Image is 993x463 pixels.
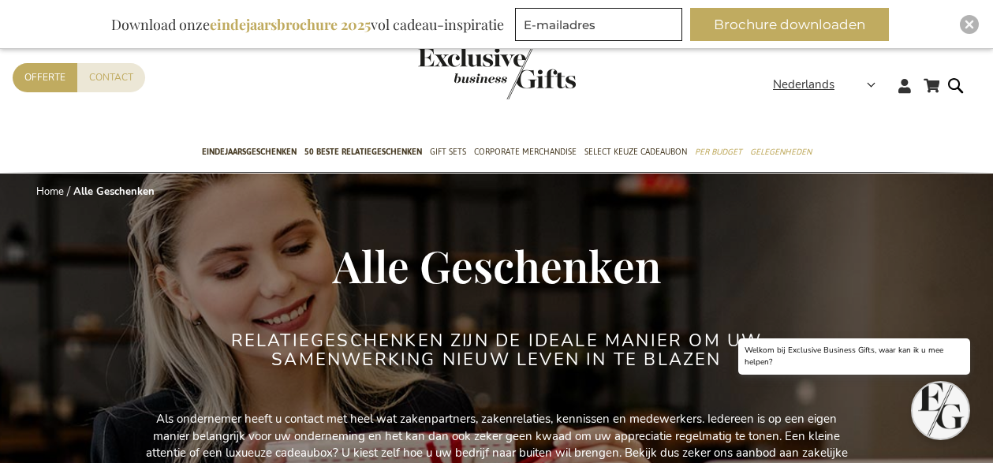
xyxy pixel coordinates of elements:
[515,8,687,46] form: marketing offers and promotions
[73,185,155,199] strong: Alle Geschenken
[333,236,661,294] span: Alle Geschenken
[304,144,422,160] span: 50 beste relatiegeschenken
[430,133,466,173] a: Gift Sets
[960,15,979,34] div: Close
[418,47,576,99] img: Exclusive Business gifts logo
[750,144,812,160] span: Gelegenheden
[584,144,687,160] span: Select Keuze Cadeaubon
[13,63,77,92] a: Offerte
[750,133,812,173] a: Gelegenheden
[304,133,422,173] a: 50 beste relatiegeschenken
[690,8,889,41] button: Brochure downloaden
[77,63,145,92] a: Contact
[36,185,64,199] a: Home
[430,144,466,160] span: Gift Sets
[202,133,297,173] a: Eindejaarsgeschenken
[695,133,742,173] a: Per Budget
[201,331,793,369] h2: Relatiegeschenken zijn de ideale manier om uw samenwerking nieuw leven in te blazen
[515,8,682,41] input: E-mailadres
[202,144,297,160] span: Eindejaarsgeschenken
[773,76,886,94] div: Nederlands
[418,47,497,99] a: store logo
[104,8,511,41] div: Download onze vol cadeau-inspiratie
[584,133,687,173] a: Select Keuze Cadeaubon
[210,15,371,34] b: eindejaarsbrochure 2025
[695,144,742,160] span: Per Budget
[773,76,834,94] span: Nederlands
[965,20,974,29] img: Close
[474,144,577,160] span: Corporate Merchandise
[474,133,577,173] a: Corporate Merchandise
